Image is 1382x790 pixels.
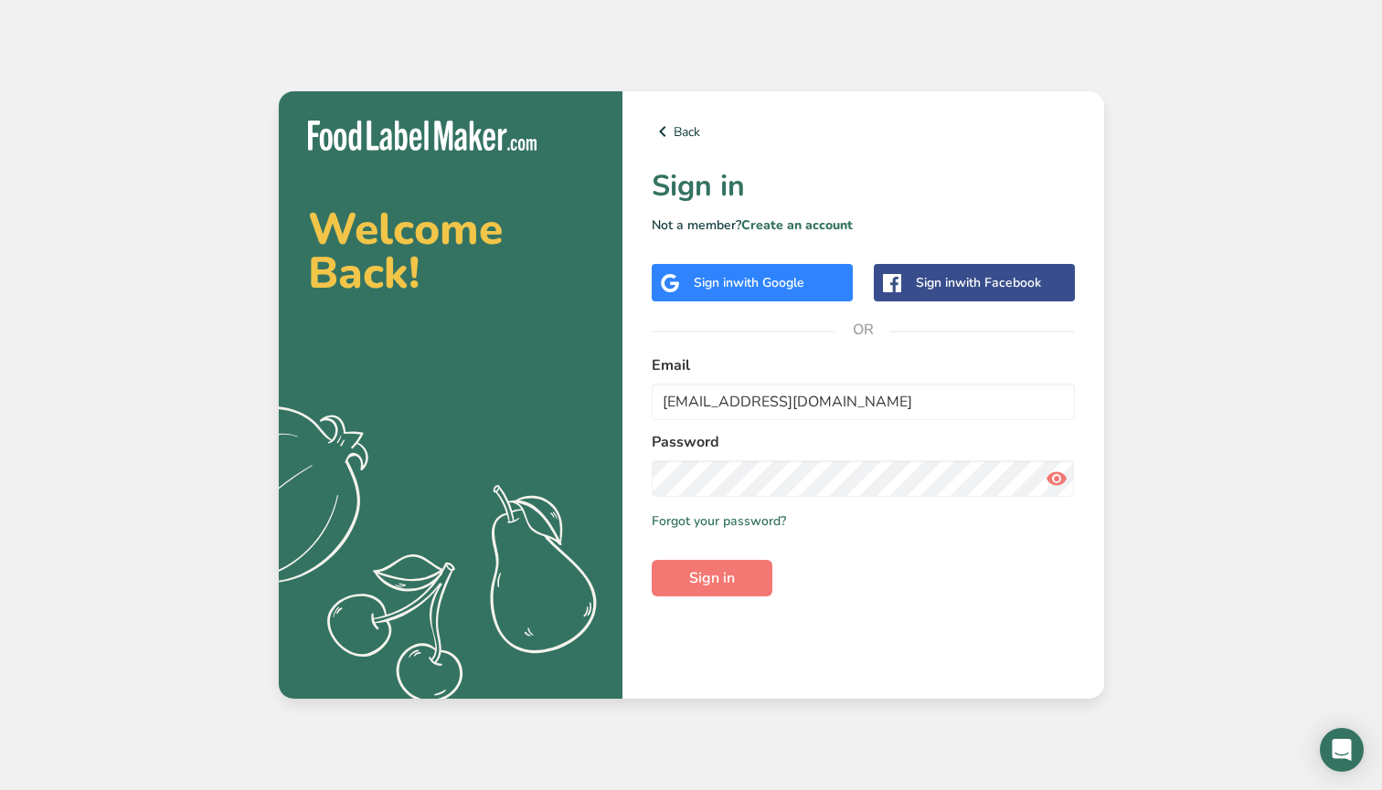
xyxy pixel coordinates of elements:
a: Create an account [741,216,853,234]
p: Not a member? [652,216,1075,235]
input: Enter Your Email [652,384,1075,420]
div: Open Intercom Messenger [1320,728,1364,772]
a: Back [652,121,1075,142]
label: Password [652,431,1075,453]
button: Sign in [652,560,772,596]
span: with Google [733,274,804,291]
h1: Sign in [652,164,1075,208]
span: Sign in [689,567,735,589]
span: with Facebook [955,274,1041,291]
img: Food Label Maker [308,121,537,151]
div: Sign in [694,273,804,292]
h2: Welcome Back! [308,207,593,295]
label: Email [652,354,1075,376]
a: Forgot your password? [652,511,786,531]
div: Sign in [916,273,1041,292]
span: OR [835,302,890,357]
